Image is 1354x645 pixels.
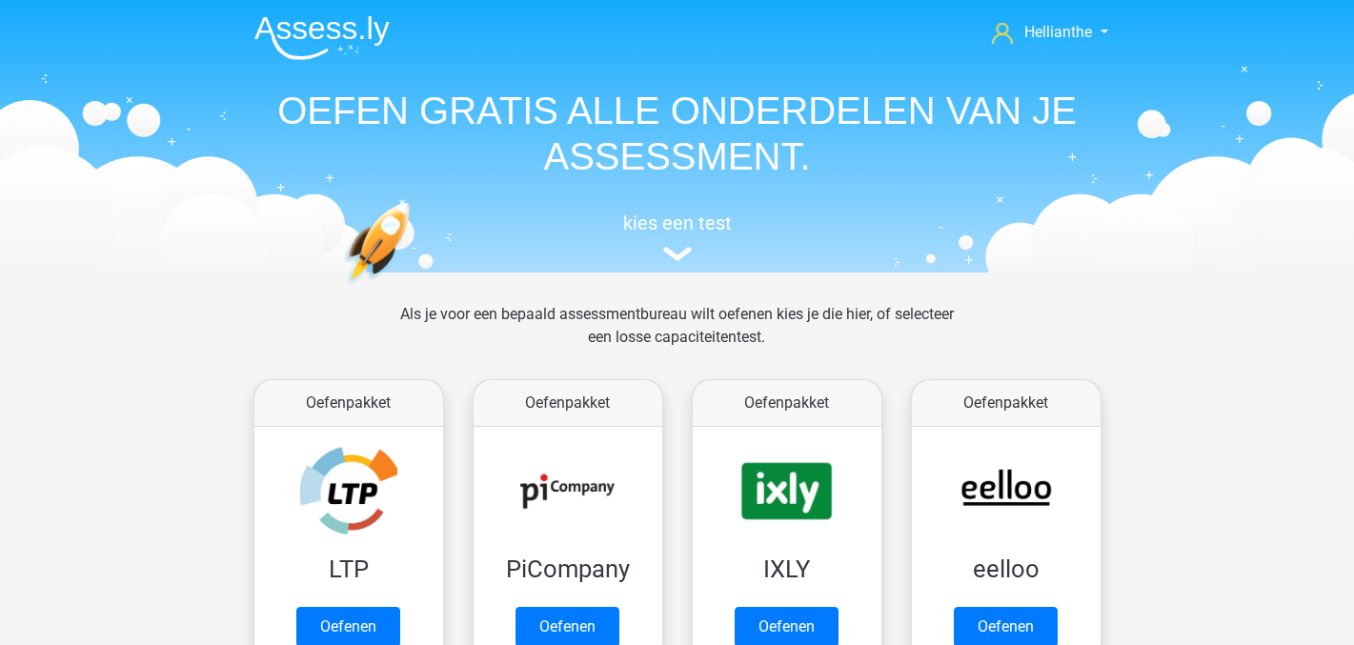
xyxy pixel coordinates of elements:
a: kies een test [239,212,1116,262]
img: Assessly [254,15,390,60]
img: assessment [663,247,692,261]
img: oefenen [344,202,484,374]
a: Hellianthe [984,21,1115,44]
h5: kies een test [239,212,1116,234]
span: Hellianthe [1024,23,1092,41]
h1: OEFEN GRATIS ALLE ONDERDELEN VAN JE ASSESSMENT. [239,88,1116,179]
div: Als je voor een bepaald assessmentbureau wilt oefenen kies je die hier, of selecteer een losse ca... [385,303,969,372]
